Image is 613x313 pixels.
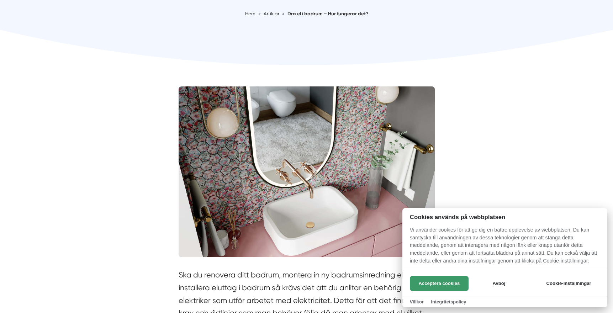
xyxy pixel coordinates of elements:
[410,299,424,304] a: Villkor
[538,276,600,291] button: Cookie-inställningar
[402,214,607,221] h2: Cookies används på webbplatsen
[402,226,607,270] p: Vi använder cookies för att ge dig en bättre upplevelse av webbplatsen. Du kan samtycka till anvä...
[410,276,469,291] button: Acceptera cookies
[431,299,466,304] a: Integritetspolicy
[471,276,527,291] button: Avböj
